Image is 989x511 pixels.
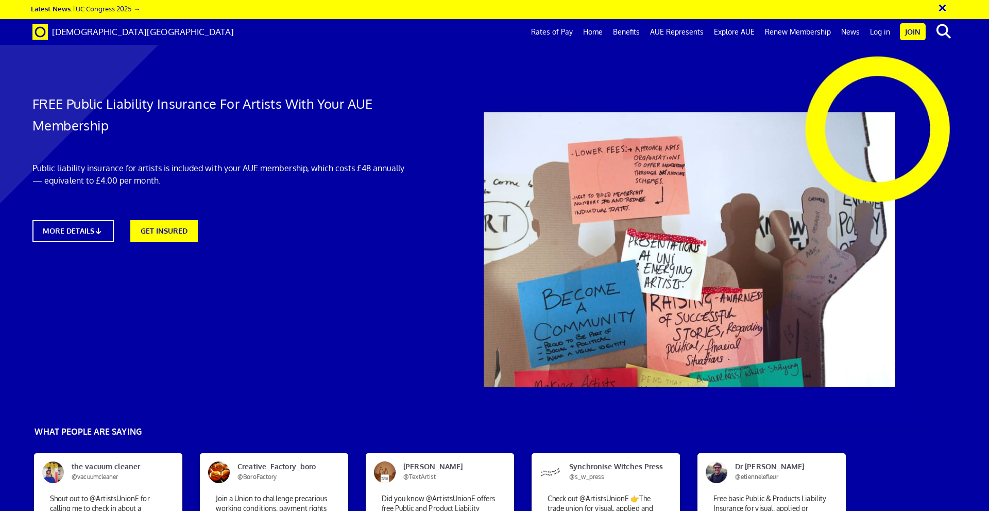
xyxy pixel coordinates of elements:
span: @vacuumcleaner [72,473,118,481]
a: Explore AUE [709,19,760,45]
strong: Latest News: [31,4,72,13]
span: the vacuum cleaner [64,461,163,482]
a: Benefits [608,19,645,45]
h1: FREE Public Liability Insurance For Artists With Your AUE Membership [32,93,408,136]
a: Rates of Pay [526,19,578,45]
a: Brand [DEMOGRAPHIC_DATA][GEOGRAPHIC_DATA] [25,19,242,45]
span: @s_w_press [569,473,604,481]
a: MORE DETAILS [32,220,114,242]
span: [PERSON_NAME] [396,461,494,482]
p: Public liability insurance for artists is included with your AUE membership, which costs £48 annu... [32,162,408,187]
span: [DEMOGRAPHIC_DATA][GEOGRAPHIC_DATA] [52,26,234,37]
span: @BoroFactory [237,473,277,481]
span: Synchronise Witches Press [561,461,660,482]
a: Home [578,19,608,45]
a: AUE Represents [645,19,709,45]
a: Renew Membership [760,19,836,45]
a: News [836,19,865,45]
a: Latest News:TUC Congress 2025 → [31,4,140,13]
span: @TextArtist [403,473,436,481]
span: Creative_Factory_boro [230,461,329,482]
a: Log in [865,19,895,45]
a: Join [900,23,926,40]
span: Dr [PERSON_NAME] [727,461,826,482]
button: search [928,21,959,42]
a: GET INSURED [130,220,198,242]
span: @etiennelefleur [735,473,778,481]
